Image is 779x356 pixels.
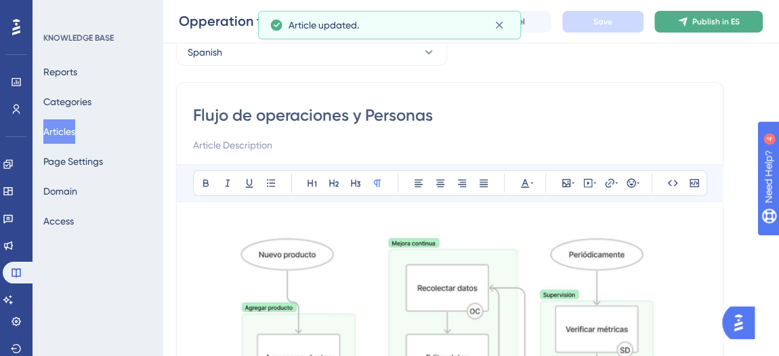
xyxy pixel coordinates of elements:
[692,16,740,27] span: Publish in ES
[43,60,77,84] button: Reports
[289,17,359,33] span: Article updated.
[179,12,289,31] input: Article Name
[654,11,763,33] button: Publish in ES
[43,149,103,174] button: Page Settings
[32,3,85,20] span: Need Help?
[43,209,74,233] button: Access
[43,119,75,144] button: Articles
[193,104,707,126] input: Article Title
[43,90,91,114] button: Categories
[188,44,222,60] span: Spanish
[176,39,447,66] button: Spanish
[722,302,763,343] iframe: UserGuiding AI Assistant Launcher
[593,16,612,27] span: Save
[43,33,114,43] div: KNOWLEDGE BASE
[94,7,98,18] div: 4
[562,11,644,33] button: Save
[43,179,77,203] button: Domain
[193,137,707,153] input: Article Description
